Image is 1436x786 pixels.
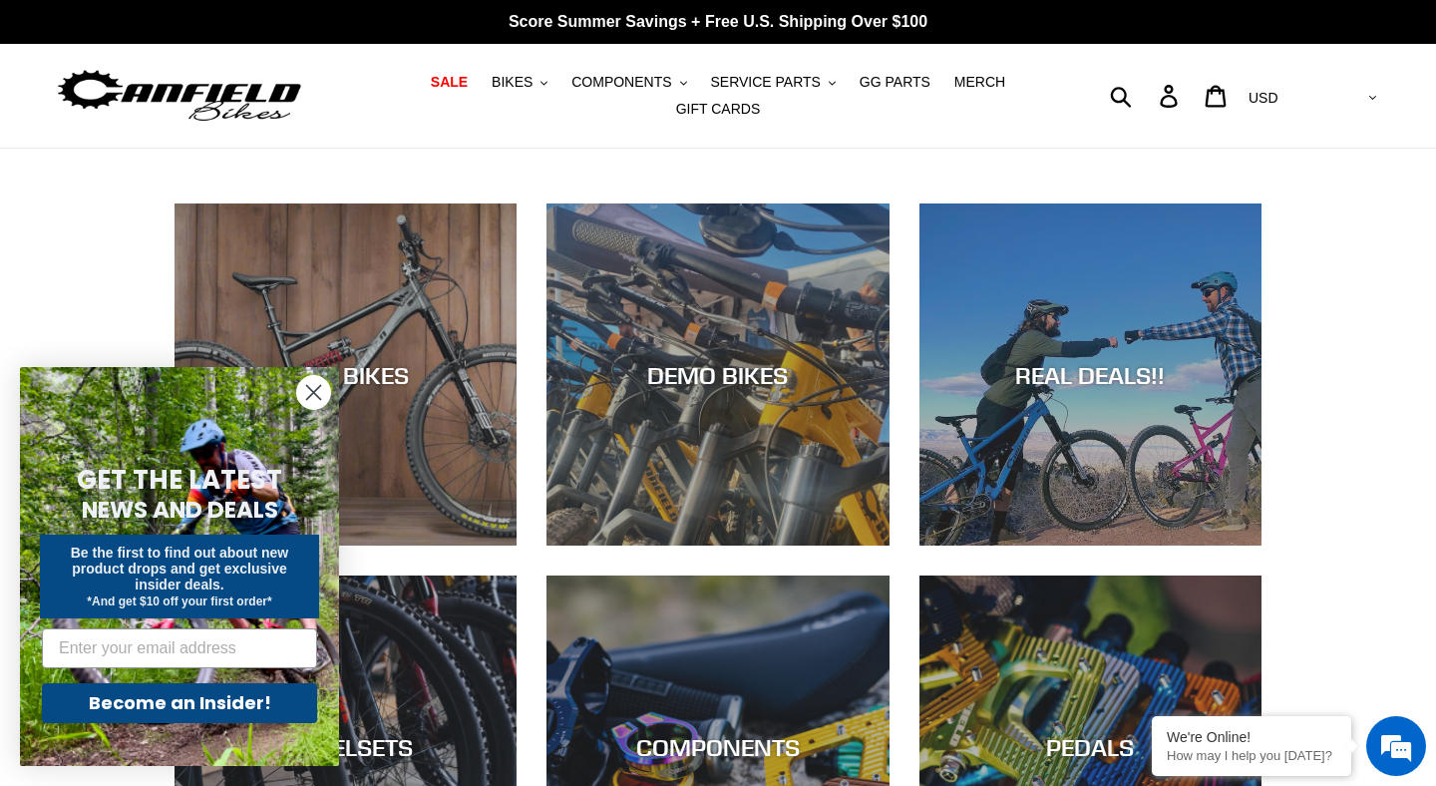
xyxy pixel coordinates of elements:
[546,733,889,762] div: COMPONENTS
[919,733,1261,762] div: PEDALS
[954,74,1005,91] span: MERCH
[87,594,271,608] span: *And get $10 off your first order*
[64,100,114,150] img: d_696896380_company_1647369064580_696896380
[1167,748,1336,763] p: How may I help you today?
[1167,729,1336,745] div: We're Online!
[55,65,304,128] img: Canfield Bikes
[22,110,52,140] div: Navigation go back
[1121,74,1172,118] input: Search
[296,375,331,410] button: Close dialog
[71,545,289,592] span: Be the first to find out about new product drops and get exclusive insider deals.
[482,69,557,96] button: BIKES
[571,74,671,91] span: COMPONENTS
[919,360,1261,389] div: REAL DEALS!!
[492,74,533,91] span: BIKES
[676,101,761,118] span: GIFT CARDS
[327,10,375,58] div: Minimize live chat window
[850,69,940,96] a: GG PARTS
[546,360,889,389] div: DEMO BIKES
[82,494,278,526] span: NEWS AND DEALS
[710,74,820,91] span: SERVICE PARTS
[10,545,380,614] textarea: Type your message and hit 'Enter'
[431,74,468,91] span: SALE
[561,69,696,96] button: COMPONENTS
[666,96,771,123] a: GIFT CARDS
[546,203,889,546] a: DEMO BIKES
[175,203,517,546] a: NEW BIKES
[944,69,1015,96] a: MERCH
[134,112,365,138] div: Chat with us now
[77,462,282,498] span: GET THE LATEST
[42,628,317,668] input: Enter your email address
[919,203,1261,546] a: REAL DEALS!!
[860,74,930,91] span: GG PARTS
[116,251,275,453] span: We're online!
[42,683,317,723] button: Become an Insider!
[421,69,478,96] a: SALE
[700,69,845,96] button: SERVICE PARTS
